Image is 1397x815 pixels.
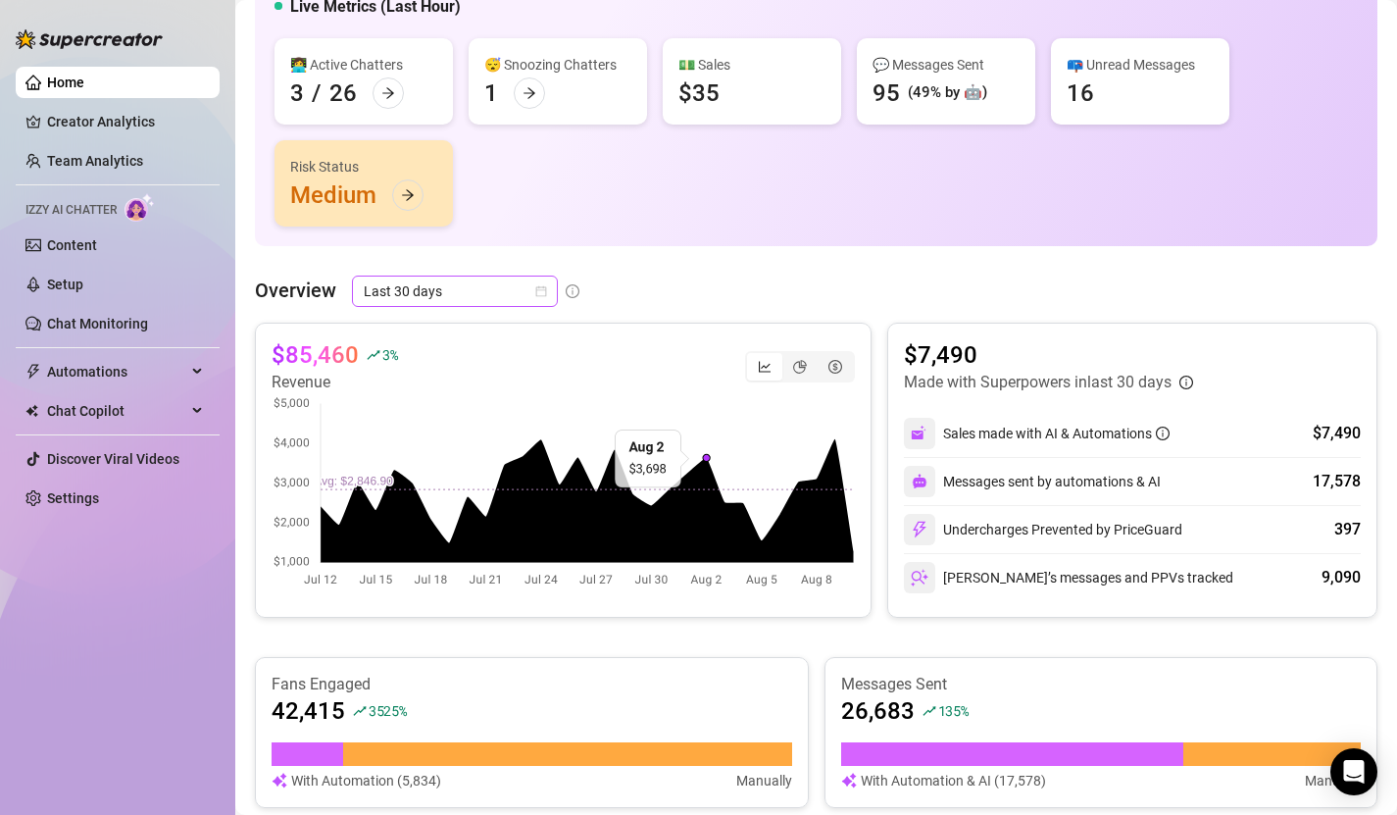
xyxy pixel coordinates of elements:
div: 3 [290,77,304,109]
article: Manually [1305,770,1361,791]
span: rise [367,348,380,362]
span: info-circle [1179,376,1193,389]
article: $7,490 [904,339,1193,371]
span: line-chart [758,360,772,374]
a: Discover Viral Videos [47,451,179,467]
a: Creator Analytics [47,106,204,137]
img: svg%3e [911,569,928,586]
span: Chat Copilot [47,395,186,427]
img: svg%3e [911,521,928,538]
div: 💵 Sales [678,54,825,76]
div: Sales made with AI & Automations [943,423,1170,444]
article: Revenue [272,371,397,394]
span: dollar-circle [828,360,842,374]
div: 😴 Snoozing Chatters [484,54,631,76]
div: 26 [329,77,357,109]
article: With Automation & AI (17,578) [861,770,1046,791]
div: 👩‍💻 Active Chatters [290,54,437,76]
article: 26,683 [841,695,915,727]
article: Messages Sent [841,674,1362,695]
article: 42,415 [272,695,345,727]
div: $7,490 [1313,422,1361,445]
img: svg%3e [911,425,928,442]
div: 397 [1334,518,1361,541]
a: Content [47,237,97,253]
span: calendar [535,285,547,297]
div: 1 [484,77,498,109]
div: 📪 Unread Messages [1067,54,1214,76]
img: Chat Copilot [25,404,38,418]
article: Fans Engaged [272,674,792,695]
span: arrow-right [523,86,536,100]
div: Risk Status [290,156,437,178]
a: Settings [47,490,99,506]
div: segmented control [745,351,855,382]
div: 💬 Messages Sent [873,54,1020,76]
span: 135 % [938,701,969,720]
img: logo-BBDzfeDw.svg [16,29,163,49]
a: Setup [47,277,83,292]
span: 3525 % [369,701,407,720]
span: rise [923,704,936,718]
span: 3 % [382,345,397,364]
div: $35 [678,77,720,109]
div: Messages sent by automations & AI [904,466,1161,497]
article: Made with Superpowers in last 30 days [904,371,1172,394]
img: svg%3e [841,770,857,791]
div: 16 [1067,77,1094,109]
span: Izzy AI Chatter [25,201,117,220]
span: thunderbolt [25,364,41,380]
span: arrow-right [381,86,395,100]
div: 17,578 [1313,470,1361,493]
a: Team Analytics [47,153,143,169]
article: Overview [255,276,336,305]
span: info-circle [1156,427,1170,440]
article: Manually [736,770,792,791]
article: $85,460 [272,339,359,371]
div: Open Intercom Messenger [1330,748,1377,795]
img: svg%3e [912,474,927,489]
span: rise [353,704,367,718]
a: Home [47,75,84,90]
div: [PERSON_NAME]’s messages and PPVs tracked [904,562,1233,593]
article: With Automation (5,834) [291,770,441,791]
span: Last 30 days [364,277,546,306]
span: Automations [47,356,186,387]
span: info-circle [566,284,579,298]
div: (49% by 🤖) [908,81,987,105]
img: svg%3e [272,770,287,791]
span: arrow-right [401,188,415,202]
a: Chat Monitoring [47,316,148,331]
div: 9,090 [1322,566,1361,589]
div: Undercharges Prevented by PriceGuard [904,514,1182,545]
img: AI Chatter [125,193,155,222]
div: 95 [873,77,900,109]
span: pie-chart [793,360,807,374]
